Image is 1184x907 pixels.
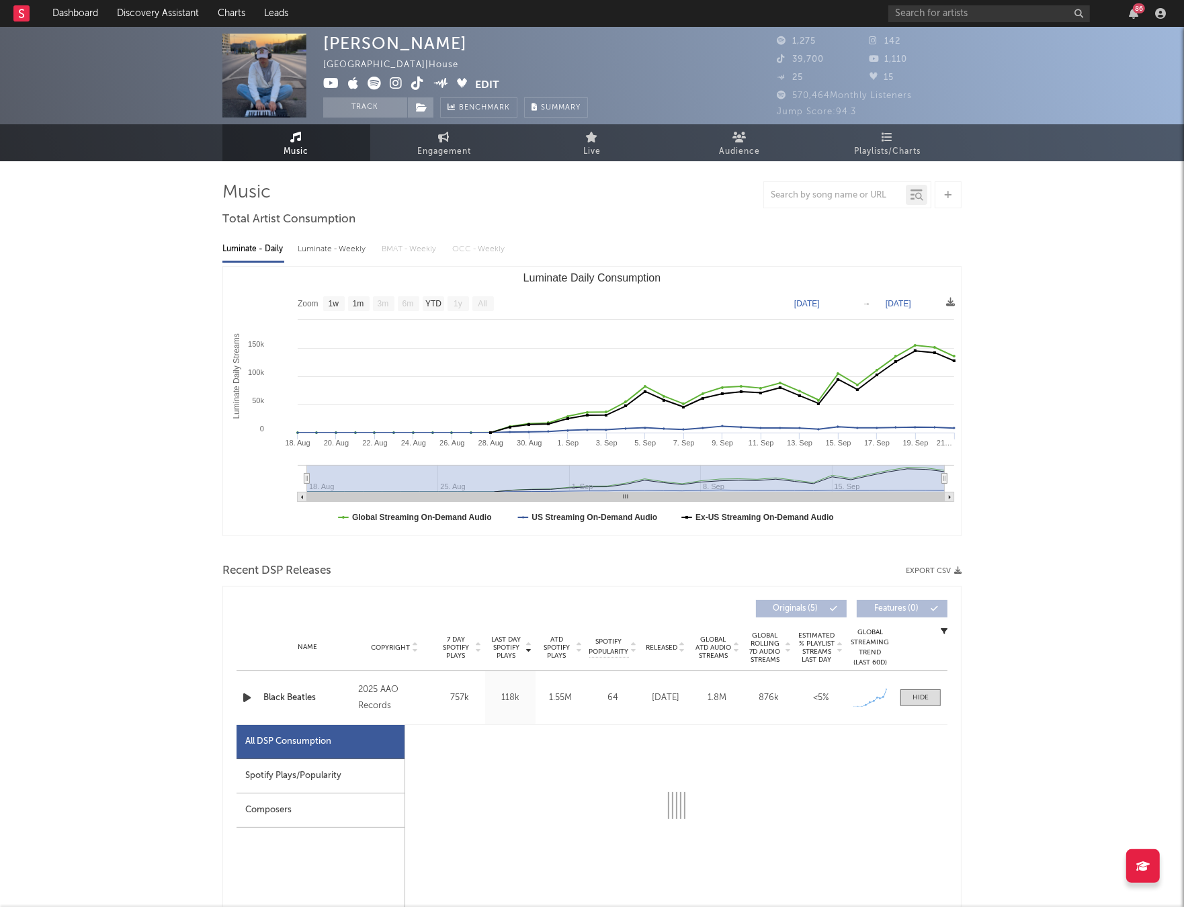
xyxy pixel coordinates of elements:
a: Live [518,124,666,161]
text: 5. Sep [634,439,656,447]
text: Luminate Daily Streams [232,333,241,419]
span: Copyright [371,644,410,652]
text: 28. Aug [478,439,503,447]
span: Engagement [417,144,471,160]
text: 3m [378,300,389,309]
span: Playlists/Charts [855,144,921,160]
a: Playlists/Charts [814,124,962,161]
text: [DATE] [886,299,911,308]
svg: Luminate Daily Consumption [223,267,961,535]
text: All [478,300,487,309]
span: Recent DSP Releases [222,563,331,579]
div: Luminate - Daily [222,238,284,261]
a: Audience [666,124,814,161]
text: 17. Sep [864,439,890,447]
text: 100k [248,368,264,376]
div: 86 [1133,3,1145,13]
text: 150k [248,340,264,348]
span: 7 Day Spotify Plays [438,636,474,660]
text: YTD [425,300,441,309]
div: 118k [489,691,532,705]
text: 11. Sep [749,439,774,447]
text: 3. Sep [596,439,618,447]
div: Global Streaming Trend (Last 60D) [850,628,890,668]
text: 0 [260,425,264,433]
button: Track [323,97,407,118]
a: Benchmark [440,97,517,118]
text: 30. Aug [517,439,542,447]
text: 1w [329,300,339,309]
span: ATD Spotify Plays [539,636,575,660]
span: Last Day Spotify Plays [489,636,524,660]
button: Summary [524,97,588,118]
text: 21… [937,439,952,447]
span: Global ATD Audio Streams [695,636,732,660]
span: 25 [777,73,803,82]
button: 86 [1129,8,1138,19]
span: Released [646,644,677,652]
text: 20. Aug [324,439,349,447]
text: 26. Aug [439,439,464,447]
div: All DSP Consumption [245,734,331,750]
div: [GEOGRAPHIC_DATA] | House [323,57,474,73]
div: 757k [438,691,482,705]
text: Zoom [298,300,319,309]
text: 9. Sep [712,439,733,447]
div: Composers [237,793,405,828]
span: Global Rolling 7D Audio Streams [747,632,784,664]
text: Luminate Daily Consumption [523,272,661,284]
span: Originals ( 5 ) [765,605,827,613]
input: Search by song name or URL [764,190,906,201]
text: 7. Sep [673,439,695,447]
span: Music [284,144,309,160]
div: Spotify Plays/Popularity [237,759,405,793]
text: 15. Sep [826,439,851,447]
span: 1,110 [870,55,908,64]
div: <5% [798,691,843,705]
text: 19. Sep [903,439,929,447]
span: 15 [870,73,894,82]
text: 22. Aug [362,439,387,447]
text: 1m [353,300,364,309]
text: 50k [252,396,264,404]
span: Estimated % Playlist Streams Last Day [798,632,835,664]
text: 1y [454,300,462,309]
text: 1. Sep [557,439,579,447]
span: 1,275 [777,37,816,46]
span: 570,464 Monthly Listeners [777,91,912,100]
input: Search for artists [888,5,1090,22]
button: Export CSV [906,567,962,575]
text: 24. Aug [401,439,426,447]
a: Black Beatles [263,691,351,705]
span: 39,700 [777,55,824,64]
text: 18. Aug [285,439,310,447]
button: Originals(5) [756,600,847,617]
div: 64 [589,691,636,705]
span: 142 [870,37,901,46]
div: Luminate - Weekly [298,238,368,261]
div: All DSP Consumption [237,725,405,759]
text: Ex-US Streaming On-Demand Audio [695,513,834,522]
span: Total Artist Consumption [222,212,355,228]
div: 2025 AAO Records [358,682,431,714]
div: 1.8M [695,691,740,705]
a: Engagement [370,124,518,161]
span: Live [583,144,601,160]
text: 6m [403,300,414,309]
div: 876k [747,691,792,705]
button: Features(0) [857,600,947,617]
div: Name [263,642,351,652]
text: [DATE] [794,299,820,308]
div: [PERSON_NAME] [323,34,467,53]
div: [DATE] [643,691,688,705]
button: Edit [476,77,500,93]
div: 1.55M [539,691,583,705]
span: Audience [720,144,761,160]
span: Spotify Popularity [589,637,629,657]
text: 13. Sep [787,439,812,447]
text: US Streaming On-Demand Audio [532,513,657,522]
text: → [863,299,871,308]
span: Benchmark [459,100,510,116]
a: Music [222,124,370,161]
